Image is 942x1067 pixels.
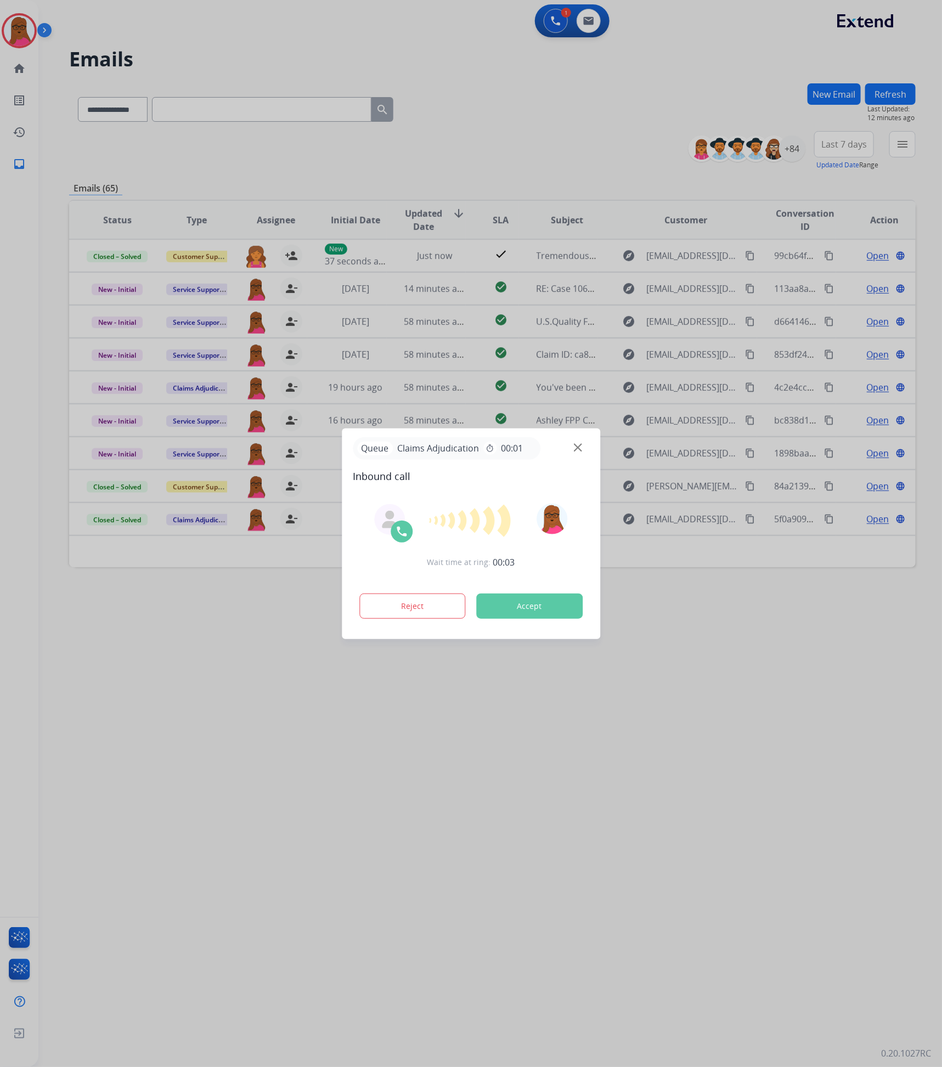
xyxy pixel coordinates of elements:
[381,511,398,528] img: agent-avatar
[427,557,491,568] span: Wait time at ring:
[393,442,483,455] span: Claims Adjudication
[537,504,568,534] img: avatar
[357,442,393,455] p: Queue
[476,594,583,619] button: Accept
[493,556,515,569] span: 00:03
[881,1047,931,1060] p: 0.20.1027RC
[486,444,494,453] mat-icon: timer
[395,525,408,538] img: call-icon
[501,442,523,455] span: 00:01
[359,594,466,619] button: Reject
[574,443,582,451] img: close-button
[353,468,589,484] span: Inbound call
